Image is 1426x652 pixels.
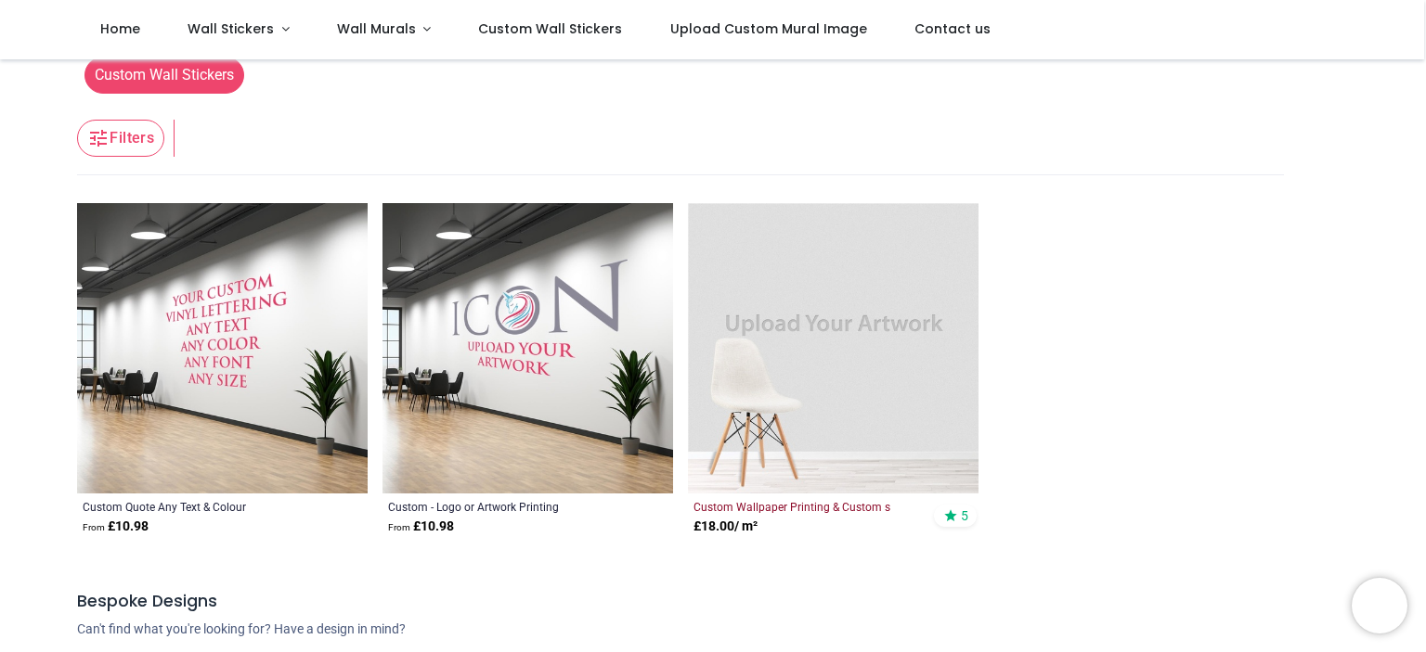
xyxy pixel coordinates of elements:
span: Wall Murals [337,19,416,38]
img: Custom Wall Sticker - Logo or Artwork Printing - Upload your design [382,203,673,493]
span: Upload Custom Mural Image [670,19,867,38]
span: From [83,522,105,532]
span: Home [100,19,140,38]
span: From [388,522,410,532]
span: 5 [961,507,968,524]
h5: Bespoke Designs [77,590,1349,613]
img: Custom Wall Sticker Quote Any Text & Colour - Vinyl Lettering [77,203,368,493]
strong: £ 10.98 [83,518,149,536]
strong: £ 18.00 / m² [694,518,758,536]
p: Can't find what you're looking for? Have a design in mind? [77,620,1349,639]
a: Custom Quote Any Text & Colour [83,499,306,514]
span: Wall Stickers [188,19,274,38]
img: Custom Wallpaper Printing & Custom Wall Murals [688,203,979,493]
button: Filters [77,120,164,157]
span: Custom Wall Stickers [478,19,622,38]
span: Contact us [914,19,991,38]
strong: £ 10.98 [388,518,454,536]
iframe: Brevo live chat [1352,578,1407,633]
span: Custom Wall Stickers [84,57,244,94]
a: Custom Wallpaper Printing & Custom s [694,499,917,514]
a: Custom - Logo or Artwork Printing [388,499,612,514]
button: Custom Wall Stickers [77,57,244,94]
